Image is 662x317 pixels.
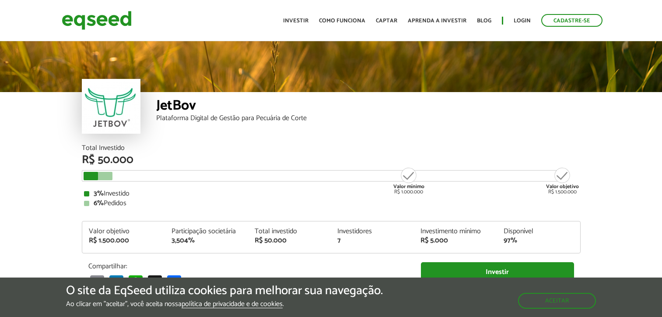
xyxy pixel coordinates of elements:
[156,99,581,115] div: JetBov
[392,167,425,195] div: R$ 1.000.000
[108,275,125,289] a: LinkedIn
[514,18,531,24] a: Login
[66,284,383,298] h5: O site da EqSeed utiliza cookies para melhorar sua navegação.
[546,167,579,195] div: R$ 1.500.000
[408,18,466,24] a: Aprenda a investir
[66,300,383,308] p: Ao clicar em "aceitar", você aceita nossa .
[420,228,490,235] div: Investimento mínimo
[94,197,104,209] strong: 6%
[504,228,574,235] div: Disponível
[255,228,325,235] div: Total investido
[541,14,602,27] a: Cadastre-se
[84,190,578,197] div: Investido
[82,154,581,166] div: R$ 50.000
[420,237,490,244] div: R$ 5.000
[283,18,308,24] a: Investir
[127,275,144,289] a: WhatsApp
[255,237,325,244] div: R$ 50.000
[172,237,242,244] div: 3,504%
[337,228,407,235] div: Investidores
[172,228,242,235] div: Participação societária
[376,18,397,24] a: Captar
[518,293,596,309] button: Aceitar
[165,275,183,289] a: Compartilhar
[504,237,574,244] div: 97%
[89,228,159,235] div: Valor objetivo
[393,182,424,191] strong: Valor mínimo
[337,237,407,244] div: 7
[182,301,283,308] a: política de privacidade e de cookies
[88,275,106,289] a: Email
[84,200,578,207] div: Pedidos
[546,182,579,191] strong: Valor objetivo
[88,262,408,271] p: Compartilhar:
[146,275,164,289] a: X
[421,262,574,282] a: Investir
[477,18,491,24] a: Blog
[156,115,581,122] div: Plataforma Digital de Gestão para Pecuária de Corte
[62,9,132,32] img: EqSeed
[319,18,365,24] a: Como funciona
[94,188,104,199] strong: 3%
[89,237,159,244] div: R$ 1.500.000
[82,145,581,152] div: Total Investido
